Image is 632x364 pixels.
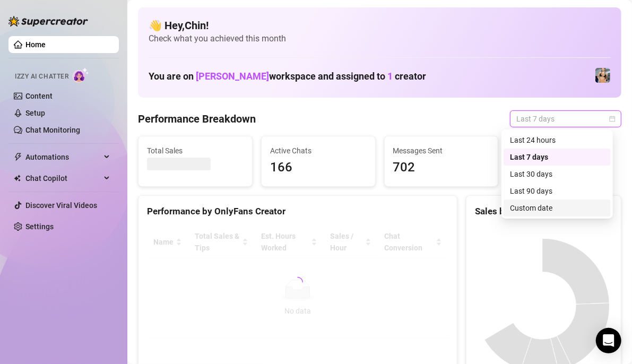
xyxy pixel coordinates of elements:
span: Last 7 days [516,111,615,127]
div: Last 30 days [504,166,611,183]
div: Last 7 days [510,151,604,163]
span: Chat Copilot [25,170,101,187]
div: Last 7 days [504,149,611,166]
div: Last 90 days [510,185,604,197]
a: Chat Monitoring [25,126,80,134]
span: 166 [270,158,367,178]
div: Custom date [510,202,604,214]
span: 702 [393,158,490,178]
div: Performance by OnlyFans Creator [147,204,448,219]
h4: Performance Breakdown [138,111,256,126]
span: Izzy AI Chatter [15,72,68,82]
img: Chat Copilot [14,175,21,182]
a: Settings [25,222,54,231]
div: Last 24 hours [510,134,604,146]
span: Check what you achieved this month [149,33,611,45]
img: AI Chatter [73,67,89,83]
h1: You are on workspace and assigned to creator [149,71,426,82]
div: Last 24 hours [504,132,611,149]
span: loading [290,275,305,290]
a: Content [25,92,53,100]
span: thunderbolt [14,153,22,161]
img: logo-BBDzfeDw.svg [8,16,88,27]
a: Setup [25,109,45,117]
span: Messages Sent [393,145,490,157]
span: [PERSON_NAME] [196,71,269,82]
span: Active Chats [270,145,367,157]
div: Last 30 days [510,168,604,180]
span: calendar [609,116,616,122]
img: Veronica [595,68,610,83]
div: Open Intercom Messenger [596,328,621,353]
h4: 👋 Hey, Chin ! [149,18,611,33]
a: Home [25,40,46,49]
div: Custom date [504,200,611,216]
a: Discover Viral Videos [25,201,97,210]
span: Automations [25,149,101,166]
span: Total Sales [147,145,244,157]
span: 1 [387,71,393,82]
div: Sales by OnlyFans Creator [475,204,612,219]
div: Last 90 days [504,183,611,200]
